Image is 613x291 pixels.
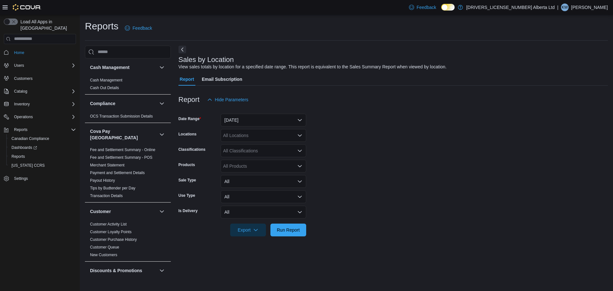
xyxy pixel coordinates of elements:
span: Settings [11,174,76,182]
span: Reports [14,127,27,132]
span: Fee and Settlement Summary - Online [90,147,155,152]
button: Open list of options [297,164,302,169]
div: Compliance [85,112,171,123]
span: Run Report [277,227,300,233]
div: Customer [85,220,171,261]
span: [US_STATE] CCRS [11,163,45,168]
a: Dashboards [9,144,40,151]
button: Discounts & Promotions [90,267,157,274]
label: Products [178,162,195,167]
button: Next [178,46,186,53]
label: Classifications [178,147,206,152]
a: Cash Out Details [90,86,119,90]
nav: Complex example [4,45,76,200]
span: Fee and Settlement Summary - POS [90,155,152,160]
span: Washington CCRS [9,162,76,169]
button: Cova Pay [GEOGRAPHIC_DATA] [90,128,157,141]
button: Open list of options [297,133,302,138]
span: Customers [14,76,33,81]
a: Customer Purchase History [90,237,137,242]
div: Kelli White [561,4,569,11]
span: Reports [9,153,76,160]
a: Customer Activity List [90,222,127,226]
input: Dark Mode [441,4,455,11]
a: Reports [9,153,27,160]
button: Reports [6,152,79,161]
button: Customers [1,74,79,83]
span: New Customers [90,252,117,257]
button: Cash Management [90,64,157,71]
span: Inventory [14,102,30,107]
a: [US_STATE] CCRS [9,162,47,169]
span: Canadian Compliance [9,135,76,142]
button: Operations [11,113,35,121]
span: Payment and Settlement Details [90,170,145,175]
button: Customer [90,208,157,215]
h3: Compliance [90,100,115,107]
span: Users [11,62,76,69]
a: Cash Management [90,78,122,82]
span: Catalog [11,88,76,95]
button: Canadian Compliance [6,134,79,143]
span: Customer Queue [90,245,119,250]
p: | [557,4,558,11]
label: Use Type [178,193,195,198]
button: Discounts & Promotions [158,267,166,274]
button: Reports [11,126,30,134]
button: All [221,175,306,188]
a: Tips by Budtender per Day [90,186,135,190]
h3: Sales by Location [178,56,234,64]
label: Sale Type [178,178,196,183]
span: Report [180,73,194,86]
button: All [221,190,306,203]
button: Hide Parameters [205,93,251,106]
a: Feedback [122,22,155,34]
span: Reports [11,154,25,159]
div: Cova Pay [GEOGRAPHIC_DATA] [85,146,171,202]
span: Users [14,63,24,68]
a: Merchant Statement [90,163,125,167]
div: View sales totals by location for a specified date range. This report is equivalent to the Sales ... [178,64,447,70]
h1: Reports [85,20,118,33]
a: Customer Loyalty Points [90,230,132,234]
a: Customer Queue [90,245,119,249]
span: Operations [14,114,33,119]
span: Load All Apps in [GEOGRAPHIC_DATA] [18,19,76,31]
span: Cash Out Details [90,85,119,90]
span: Tips by Budtender per Day [90,186,135,191]
button: [DATE] [221,114,306,126]
button: [US_STATE] CCRS [6,161,79,170]
button: Customer [158,208,166,215]
button: Users [1,61,79,70]
a: Payment and Settlement Details [90,171,145,175]
a: Home [11,49,27,57]
a: Customers [11,75,35,82]
button: Inventory [11,100,32,108]
span: Merchant Statement [90,163,125,168]
span: Inventory [11,100,76,108]
label: Locations [178,132,197,137]
p: [DRIVERS_LICENSE_NUMBER] Alberta Ltd [466,4,555,11]
span: Home [14,50,24,55]
button: Settings [1,174,79,183]
h3: Cash Management [90,64,130,71]
span: Feedback [417,4,436,11]
a: Fee and Settlement Summary - Online [90,148,155,152]
button: Open list of options [297,148,302,153]
h3: Discounts & Promotions [90,267,142,274]
h3: Customer [90,208,111,215]
img: Cova [13,4,41,11]
span: Customer Loyalty Points [90,229,132,234]
button: Reports [1,125,79,134]
div: Cash Management [85,76,171,94]
span: Feedback [132,25,152,31]
label: Date Range [178,116,201,121]
span: Export [234,224,262,236]
button: Cash Management [158,64,166,71]
button: Users [11,62,26,69]
span: Settings [14,176,28,181]
span: Reports [11,126,76,134]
